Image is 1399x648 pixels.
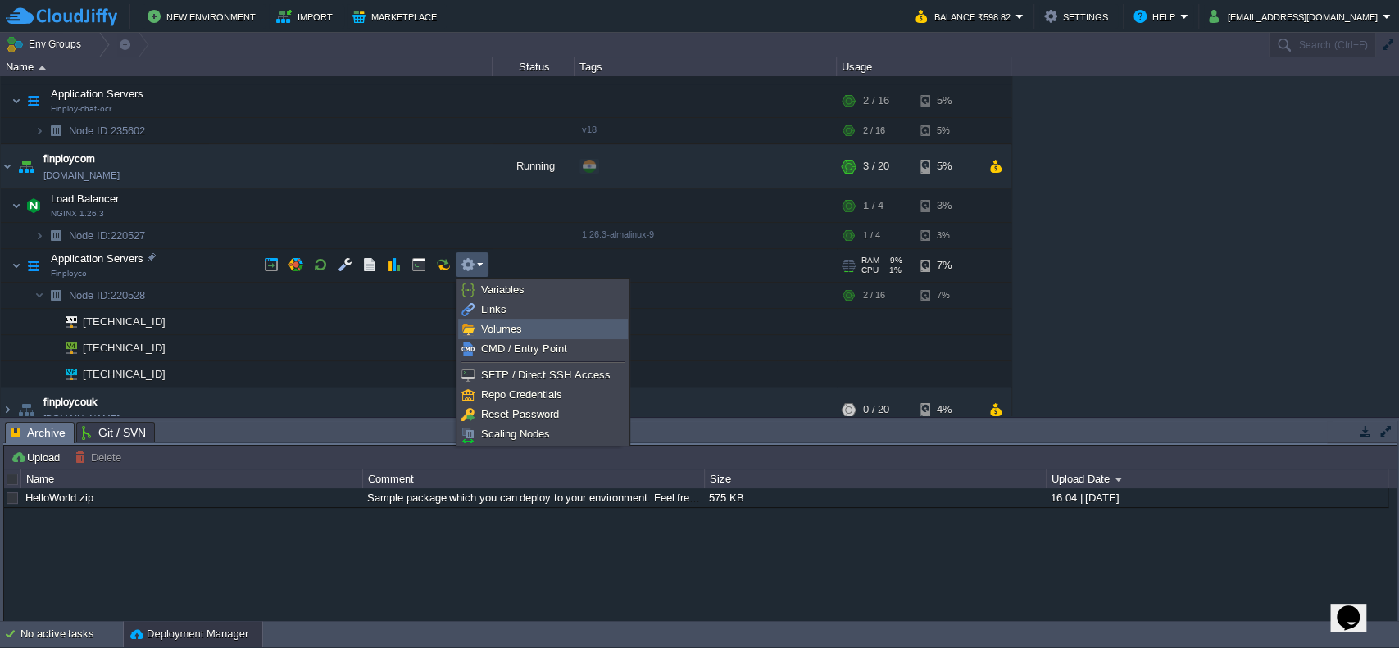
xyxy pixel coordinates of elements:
[481,408,559,420] span: Reset Password
[1133,7,1180,26] button: Help
[43,151,95,167] span: finploycom
[11,423,66,443] span: Archive
[493,144,575,188] div: Running
[22,249,45,282] img: AMDAwAAAACH5BAEAAAAALAAAAAABAAEAAAICRAEAOw==
[1047,469,1388,488] div: Upload Date
[22,189,45,222] img: AMDAwAAAACH5BAEAAAAALAAAAAABAAEAAAICRAEAOw==
[863,387,889,432] div: 0 / 20
[1,144,14,188] img: AMDAwAAAACH5BAEAAAAALAAAAAABAAEAAAICRAEAOw==
[43,167,120,184] a: [DOMAIN_NAME]
[481,369,610,381] span: SFTP / Direct SSH Access
[49,88,146,100] a: Application ServersFinploy-chat-ocr
[51,269,87,279] span: Finployco
[67,229,148,242] a: Node ID:220527
[481,323,522,335] span: Volumes
[81,342,168,354] a: [TECHNICAL_ID]
[34,118,44,143] img: AMDAwAAAACH5BAEAAAAALAAAAAABAAEAAAICRAEAOw==
[44,309,54,334] img: AMDAwAAAACH5BAEAAAAALAAAAAABAAEAAAICRAEAOw==
[43,410,120,427] a: [DOMAIN_NAME]
[49,252,146,265] a: Application ServersFinployco
[863,223,880,248] div: 1 / 4
[49,193,121,205] a: Load BalancerNGINX 1.26.3
[838,57,1011,76] div: Usage
[863,144,889,188] div: 3 / 20
[1330,582,1383,632] iframe: chat widget
[51,209,104,219] span: NGINX 1.26.3
[459,366,627,384] a: SFTP / Direct SSH Access
[82,423,146,442] span: Git / SVN
[863,118,885,143] div: 2 / 16
[920,118,974,143] div: 5%
[920,387,974,432] div: 4%
[44,223,67,248] img: AMDAwAAAACH5BAEAAAAALAAAAAABAAEAAAICRAEAOw==
[54,335,77,360] img: AMDAwAAAACH5BAEAAAAALAAAAAABAAEAAAICRAEAOw==
[915,7,1015,26] button: Balance ₹598.82
[6,7,117,27] img: CloudJiffy
[582,229,654,239] span: 1.26.3-almalinux-9
[81,309,168,334] span: [TECHNICAL_ID]
[459,281,627,299] a: Variables
[67,124,148,138] a: Node ID:235602
[706,469,1046,488] div: Size
[276,7,338,26] button: Import
[67,288,148,302] a: Node ID:220528
[885,265,902,275] span: 1%
[67,229,148,242] span: 220527
[49,192,121,206] span: Load Balancer
[44,335,54,360] img: AMDAwAAAACH5BAEAAAAALAAAAAABAAEAAAICRAEAOw==
[15,144,38,188] img: AMDAwAAAACH5BAEAAAAALAAAAAABAAEAAAICRAEAOw==
[459,386,627,404] a: Repo Credentials
[861,256,879,265] span: RAM
[459,340,627,358] a: CMD / Entry Point
[75,450,126,464] button: Delete
[130,626,248,642] button: Deployment Manager
[81,361,168,387] span: [TECHNICAL_ID]
[582,125,597,134] span: v18
[481,388,562,401] span: Repo Credentials
[886,256,902,265] span: 9%
[34,283,44,308] img: AMDAwAAAACH5BAEAAAAALAAAAAABAAEAAAICRAEAOw==
[1,387,14,432] img: AMDAwAAAACH5BAEAAAAALAAAAAABAAEAAAICRAEAOw==
[920,283,974,308] div: 7%
[15,387,38,432] img: AMDAwAAAACH5BAEAAAAALAAAAAABAAEAAAICRAEAOw==
[920,189,974,222] div: 3%
[459,425,627,443] a: Scaling Nodes
[81,368,168,380] a: [TECHNICAL_ID]
[11,84,21,117] img: AMDAwAAAACH5BAEAAAAALAAAAAABAAEAAAICRAEAOw==
[44,361,54,387] img: AMDAwAAAACH5BAEAAAAALAAAAAABAAEAAAICRAEAOw==
[352,7,442,26] button: Marketplace
[148,7,261,26] button: New Environment
[81,315,168,328] a: [TECHNICAL_ID]
[6,33,87,56] button: Env Groups
[54,361,77,387] img: AMDAwAAAACH5BAEAAAAALAAAAAABAAEAAAICRAEAOw==
[54,309,77,334] img: AMDAwAAAACH5BAEAAAAALAAAAAABAAEAAAICRAEAOw==
[575,57,836,76] div: Tags
[20,621,123,647] div: No active tasks
[459,301,627,319] a: Links
[920,223,974,248] div: 3%
[920,144,974,188] div: 5%
[481,342,567,355] span: CMD / Entry Point
[11,450,65,464] button: Upload
[2,57,492,76] div: Name
[11,249,21,282] img: AMDAwAAAACH5BAEAAAAALAAAAAABAAEAAAICRAEAOw==
[49,251,146,265] span: Application Servers
[11,189,21,222] img: AMDAwAAAACH5BAEAAAAALAAAAAABAAEAAAICRAEAOw==
[481,283,525,296] span: Variables
[69,125,111,137] span: Node ID:
[43,394,98,410] a: finploycouk
[920,84,974,117] div: 5%
[22,84,45,117] img: AMDAwAAAACH5BAEAAAAALAAAAAABAAEAAAICRAEAOw==
[920,249,974,282] div: 7%
[81,335,168,360] span: [TECHNICAL_ID]
[481,303,506,315] span: Links
[44,283,67,308] img: AMDAwAAAACH5BAEAAAAALAAAAAABAAEAAAICRAEAOw==
[25,492,93,504] a: HelloWorld.zip
[1209,7,1383,26] button: [EMAIL_ADDRESS][DOMAIN_NAME]
[49,87,146,101] span: Application Servers
[863,189,883,222] div: 1 / 4
[459,406,627,424] a: Reset Password
[705,488,1045,507] div: 575 KB
[1047,488,1387,507] div: 16:04 | [DATE]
